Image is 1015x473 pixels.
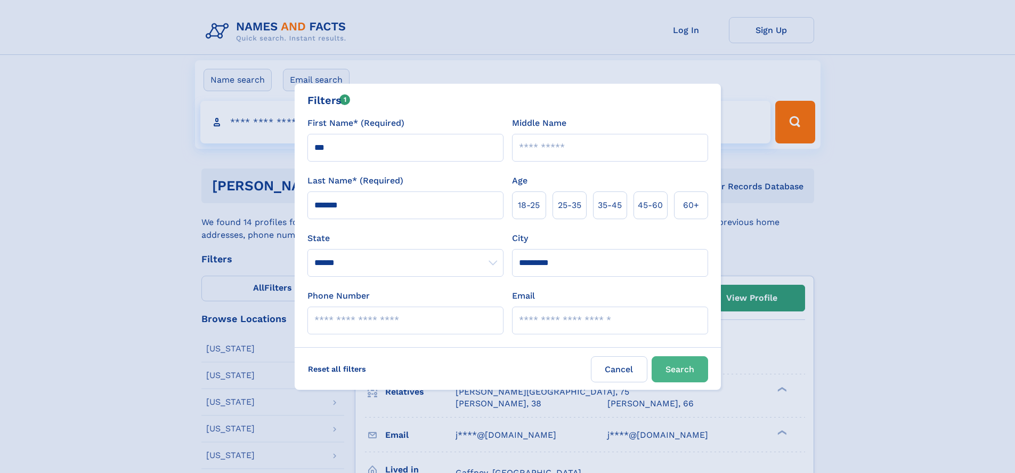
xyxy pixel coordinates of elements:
[652,356,708,382] button: Search
[307,117,404,130] label: First Name* (Required)
[512,232,528,245] label: City
[512,290,535,302] label: Email
[683,199,699,212] span: 60+
[301,356,373,382] label: Reset all filters
[512,117,566,130] label: Middle Name
[512,174,527,187] label: Age
[518,199,540,212] span: 18‑25
[591,356,647,382] label: Cancel
[307,290,370,302] label: Phone Number
[307,232,504,245] label: State
[558,199,581,212] span: 25‑35
[638,199,663,212] span: 45‑60
[307,92,351,108] div: Filters
[598,199,622,212] span: 35‑45
[307,174,403,187] label: Last Name* (Required)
